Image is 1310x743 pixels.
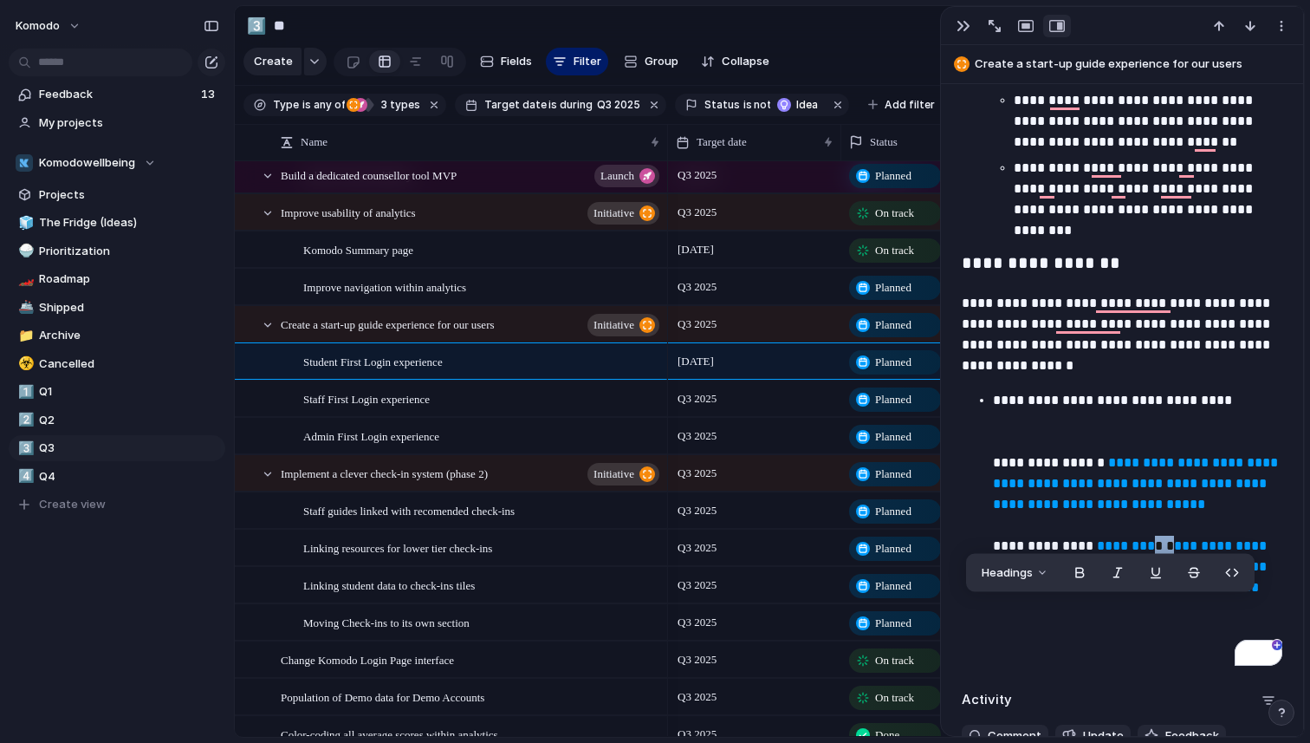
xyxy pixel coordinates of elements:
[254,53,293,70] span: Create
[39,214,219,231] span: The Fridge (Ideas)
[281,314,495,334] span: Create a start-up guide experience for our users
[875,428,911,446] span: Planned
[247,14,266,37] div: 3️⃣
[875,652,914,669] span: On track
[697,134,747,151] span: Target date
[8,12,90,40] button: Komodo
[501,53,532,70] span: Fields
[273,97,299,113] span: Type
[281,687,484,707] span: Population of Demo data for Demo Accounts
[587,202,659,225] button: initiative
[875,242,914,259] span: On track
[673,239,718,260] span: [DATE]
[673,165,721,186] span: Q3 2025
[9,323,225,349] a: 📁Archive
[875,167,911,185] span: Planned
[704,97,740,113] span: Status
[18,382,30,402] div: 1️⃣
[875,391,911,408] span: Planned
[301,134,327,151] span: Name
[39,383,219,401] span: Q1
[16,17,60,35] span: Komodo
[18,297,30,317] div: 🚢
[870,134,898,151] span: Status
[673,202,721,223] span: Q3 2025
[949,50,1295,78] button: Create a start-up guide experience for our users
[9,81,225,108] a: Feedback13
[600,164,634,188] span: launch
[39,412,219,429] span: Q2
[982,564,1033,582] span: Headings
[39,243,219,260] span: Prioritization
[16,270,33,288] button: 🏎️
[18,326,30,346] div: 📁
[9,435,225,461] a: 3️⃣Q3
[303,239,413,259] span: Komodo Summary page
[673,388,721,409] span: Q3 2025
[18,241,30,261] div: 🍚
[281,202,416,222] span: Improve usability of analytics
[9,379,225,405] a: 1️⃣Q1
[281,463,488,483] span: Implement a clever check-in system (phase 2)
[39,186,219,204] span: Projects
[303,575,475,595] span: Linking student data to check-ins tiles
[9,407,225,433] a: 2️⃣Q2
[557,97,593,113] span: during
[548,97,557,113] span: is
[9,110,225,136] a: My projects
[594,165,659,187] button: launch
[597,97,640,113] span: Q3 2025
[9,238,225,264] a: 🍚Prioritization
[9,210,225,236] div: 🧊The Fridge (Ideas)
[673,314,721,335] span: Q3 2025
[752,97,771,113] span: not
[16,243,33,260] button: 🍚
[9,295,225,321] a: 🚢Shipped
[484,97,547,113] span: Target date
[243,12,270,40] button: 3️⃣
[587,463,659,486] button: initiative
[303,426,439,446] span: Admin First Login experience
[673,277,721,297] span: Q3 2025
[9,351,225,377] div: ☣️Cancelled
[243,48,302,75] button: Create
[18,354,30,374] div: ☣️
[9,182,225,208] a: Projects
[9,266,225,292] a: 🏎️Roadmap
[16,468,33,486] button: 4️⃣
[303,351,443,371] span: Student First Login experience
[16,412,33,429] button: 2️⃣
[875,503,911,520] span: Planned
[547,95,595,114] button: isduring
[9,464,225,490] a: 4️⃣Q4
[16,383,33,401] button: 1️⃣
[673,538,721,558] span: Q3 2025
[875,577,911,595] span: Planned
[875,354,911,371] span: Planned
[303,500,515,520] span: Staff guides linked with recomended check-ins
[347,95,424,114] button: 3 types
[673,575,721,596] span: Q3 2025
[16,440,33,457] button: 3️⃣
[673,426,721,446] span: Q3 2025
[39,327,219,344] span: Archive
[673,612,721,633] span: Q3 2025
[376,98,390,111] span: 3
[772,95,827,114] button: Idea
[694,48,776,75] button: Collapse
[885,97,935,113] span: Add filter
[16,214,33,231] button: 🧊
[546,48,608,75] button: Filter
[303,612,470,632] span: Moving Check-ins to its own section
[9,150,225,176] button: Komodowellbeing
[39,114,219,132] span: My projects
[303,277,466,297] span: Improve navigation within analytics
[645,53,678,70] span: Group
[740,95,775,114] button: isnot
